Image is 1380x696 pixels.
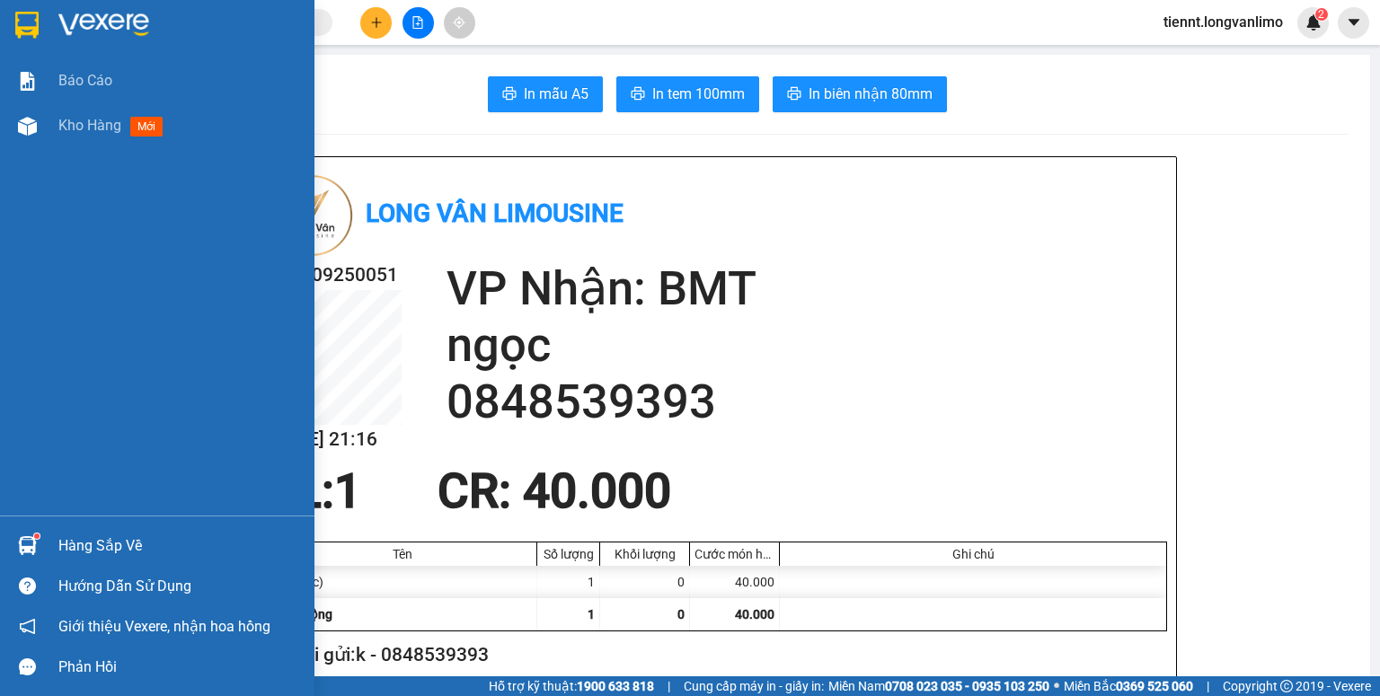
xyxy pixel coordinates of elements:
[18,72,37,91] img: solution-icon
[631,86,645,103] span: printer
[787,86,801,103] span: printer
[1149,11,1297,33] span: tiennt.longvanlimo
[19,658,36,675] span: message
[267,260,402,290] h2: BT0509250051
[616,76,759,112] button: printerIn tem 100mm
[1315,8,1328,21] sup: 2
[15,17,43,36] span: Gửi:
[652,83,745,105] span: In tem 100mm
[502,86,517,103] span: printer
[447,374,1167,430] h2: 0848539393
[1346,14,1362,31] span: caret-down
[1280,680,1293,692] span: copyright
[19,618,36,635] span: notification
[402,7,434,39] button: file-add
[411,16,424,29] span: file-add
[58,615,270,638] span: Giới thiệu Vexere, nhận hoa hồng
[828,676,1049,696] span: Miền Nam
[15,58,141,80] div: k
[58,69,112,92] span: Báo cáo
[154,15,279,37] div: BMT
[13,118,41,137] span: CR :
[272,547,532,561] div: Tên
[690,566,780,598] div: 40.000
[668,676,670,696] span: |
[34,533,40,539] sup: 1
[447,260,1167,317] h2: VP Nhận: BMT
[15,12,39,39] img: logo-vxr
[438,463,671,519] span: CR : 40.000
[605,547,685,561] div: Khối lượng
[524,83,588,105] span: In mẫu A5
[453,16,465,29] span: aim
[684,676,824,696] span: Cung cấp máy in - giấy in:
[370,16,383,29] span: plus
[1318,8,1324,21] span: 2
[58,573,301,600] div: Hướng dẫn sử dụng
[735,607,774,621] span: 40.000
[694,547,774,561] div: Cước món hàng
[885,679,1049,693] strong: 0708 023 035 - 0935 103 250
[1338,7,1369,39] button: caret-down
[1305,14,1322,31] img: icon-new-feature
[447,317,1167,374] h2: ngọc
[154,17,197,36] span: Nhận:
[19,577,36,595] span: question-circle
[267,425,402,454] h2: [DATE] 21:16
[537,566,600,598] div: 1
[366,198,624,228] b: Long Vân Limousine
[588,607,595,621] span: 1
[268,566,537,598] div: tx (Khác)
[1116,679,1193,693] strong: 0369 525 060
[18,536,37,555] img: warehouse-icon
[58,654,301,681] div: Phản hồi
[58,533,301,559] div: Hàng sắp về
[18,117,37,136] img: warehouse-icon
[154,58,279,84] div: 0848539393
[577,679,654,693] strong: 1900 633 818
[360,7,392,39] button: plus
[130,117,163,137] span: mới
[489,676,654,696] span: Hỗ trợ kỹ thuật:
[1054,683,1059,690] span: ⚪️
[542,547,595,561] div: Số lượng
[58,117,121,134] span: Kho hàng
[334,463,361,519] span: 1
[784,547,1162,561] div: Ghi chú
[488,76,603,112] button: printerIn mẫu A5
[1064,676,1193,696] span: Miền Bắc
[13,116,144,137] div: 40.000
[809,83,933,105] span: In biên nhận 80mm
[154,37,279,58] div: ngọc
[267,640,1160,670] h2: Người gửi: k - 0848539393
[444,7,475,39] button: aim
[677,607,685,621] span: 0
[600,566,690,598] div: 0
[773,76,947,112] button: printerIn biên nhận 80mm
[15,80,141,105] div: 0848539393
[1207,676,1209,696] span: |
[15,15,141,58] div: Trụ sở HCM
